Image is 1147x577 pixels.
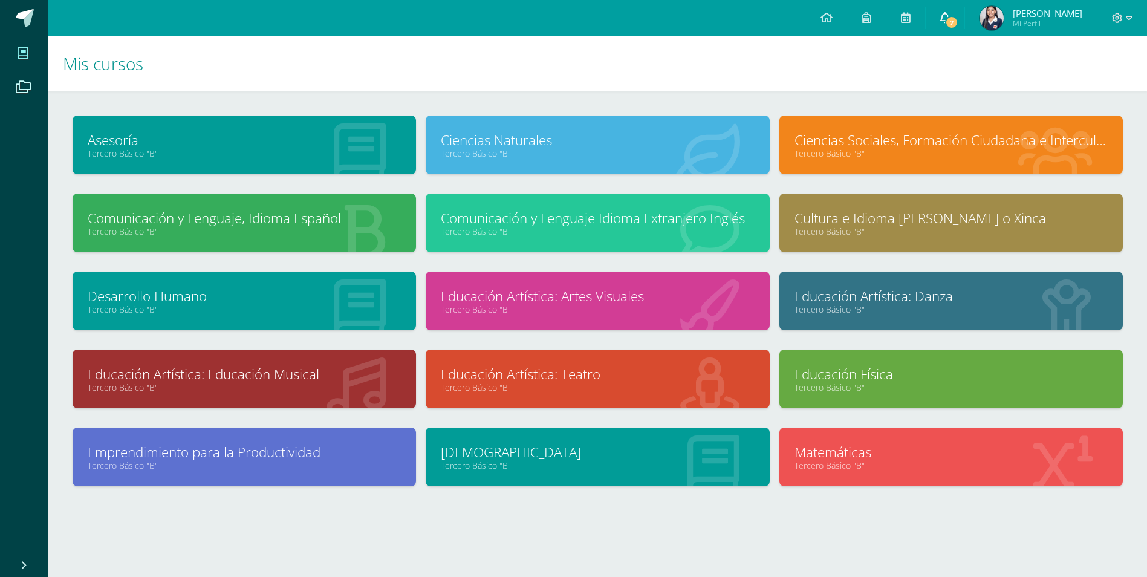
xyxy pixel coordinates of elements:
[794,365,1108,383] a: Educación Física
[88,131,401,149] a: Asesoría
[88,443,401,461] a: Emprendimiento para la Productividad
[441,443,754,461] a: [DEMOGRAPHIC_DATA]
[88,226,401,237] a: Tercero Básico "B"
[794,382,1108,393] a: Tercero Básico "B"
[441,226,754,237] a: Tercero Básico "B"
[794,287,1108,305] a: Educación Artística: Danza
[794,304,1108,315] a: Tercero Básico "B"
[88,148,401,159] a: Tercero Básico "B"
[441,287,754,305] a: Educación Artística: Artes Visuales
[441,148,754,159] a: Tercero Básico "B"
[794,226,1108,237] a: Tercero Básico "B"
[794,443,1108,461] a: Matemáticas
[88,287,401,305] a: Desarrollo Humano
[63,52,143,75] span: Mis cursos
[441,382,754,393] a: Tercero Básico "B"
[794,148,1108,159] a: Tercero Básico "B"
[441,131,754,149] a: Ciencias Naturales
[88,304,401,315] a: Tercero Básico "B"
[1013,7,1082,19] span: [PERSON_NAME]
[441,304,754,315] a: Tercero Básico "B"
[794,209,1108,227] a: Cultura e Idioma [PERSON_NAME] o Xinca
[980,6,1004,30] img: 6b214d7a2a66bc5bddb9b78d2cd00ba9.png
[794,131,1108,149] a: Ciencias Sociales, Formación Ciudadana e Interculturalidad
[945,16,958,29] span: 7
[441,460,754,471] a: Tercero Básico "B"
[88,365,401,383] a: Educación Artística: Educación Musical
[794,460,1108,471] a: Tercero Básico "B"
[88,460,401,471] a: Tercero Básico "B"
[88,382,401,393] a: Tercero Básico "B"
[441,365,754,383] a: Educación Artística: Teatro
[1013,18,1082,28] span: Mi Perfil
[441,209,754,227] a: Comunicación y Lenguaje Idioma Extranjero Inglés
[88,209,401,227] a: Comunicación y Lenguaje, Idioma Español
